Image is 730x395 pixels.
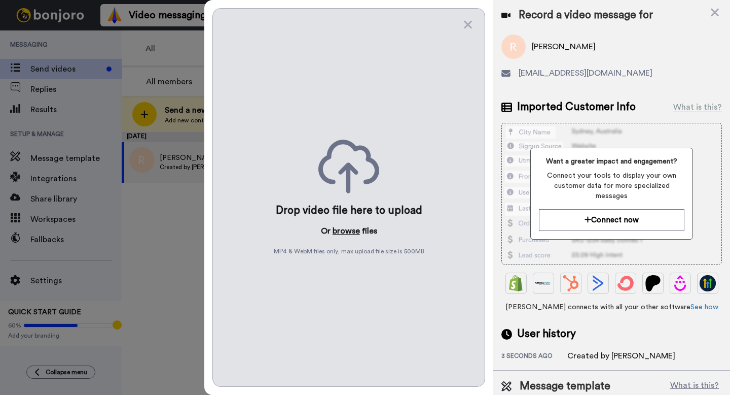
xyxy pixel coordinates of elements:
button: browse [333,225,360,237]
img: ConvertKit [617,275,634,291]
span: Connect your tools to display your own customer data for more specialized messages [539,171,684,201]
div: Created by [PERSON_NAME] [567,350,675,362]
span: Message template [520,379,610,394]
img: ActiveCampaign [590,275,606,291]
div: 3 seconds ago [501,352,567,362]
span: [PERSON_NAME] connects with all your other software [501,302,722,312]
span: Want a greater impact and engagement? [539,156,684,167]
div: Drop video file here to upload [276,204,422,218]
p: Or files [321,225,377,237]
a: See how [690,304,718,311]
img: GoHighLevel [700,275,716,291]
span: Imported Customer Info [517,100,636,115]
img: Ontraport [535,275,552,291]
img: Drip [672,275,688,291]
button: What is this? [667,379,722,394]
div: What is this? [673,101,722,113]
img: Patreon [645,275,661,291]
img: Shopify [508,275,524,291]
span: User history [517,326,576,342]
button: Connect now [539,209,684,231]
span: [EMAIL_ADDRESS][DOMAIN_NAME] [519,67,652,79]
img: Hubspot [563,275,579,291]
span: MP4 & WebM files only, max upload file size is 500 MB [274,247,424,255]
